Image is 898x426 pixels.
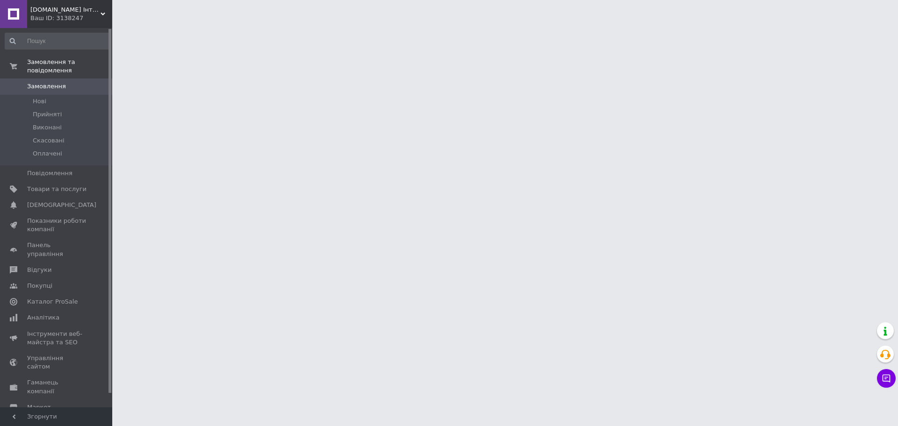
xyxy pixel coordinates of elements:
[27,403,51,412] span: Маркет
[30,6,101,14] span: Proselo.in.ua Інтернет-магазин товарів для саду та дому
[33,110,62,119] span: Прийняті
[27,185,87,193] span: Товари та послуги
[33,97,46,106] span: Нові
[30,14,112,22] div: Ваш ID: 3138247
[27,378,87,395] span: Гаманець компанії
[27,313,59,322] span: Аналітика
[33,123,62,132] span: Виконані
[27,241,87,258] span: Панель управління
[27,298,78,306] span: Каталог ProSale
[27,169,72,177] span: Повідомлення
[877,369,896,388] button: Чат з покупцем
[27,201,96,209] span: [DEMOGRAPHIC_DATA]
[27,354,87,371] span: Управління сайтом
[5,33,110,50] input: Пошук
[27,58,112,75] span: Замовлення та повідомлення
[33,149,62,158] span: Оплачені
[27,217,87,234] span: Показники роботи компанії
[27,282,52,290] span: Покупці
[27,82,66,91] span: Замовлення
[27,266,51,274] span: Відгуки
[33,136,65,145] span: Скасовані
[27,330,87,347] span: Інструменти веб-майстра та SEO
